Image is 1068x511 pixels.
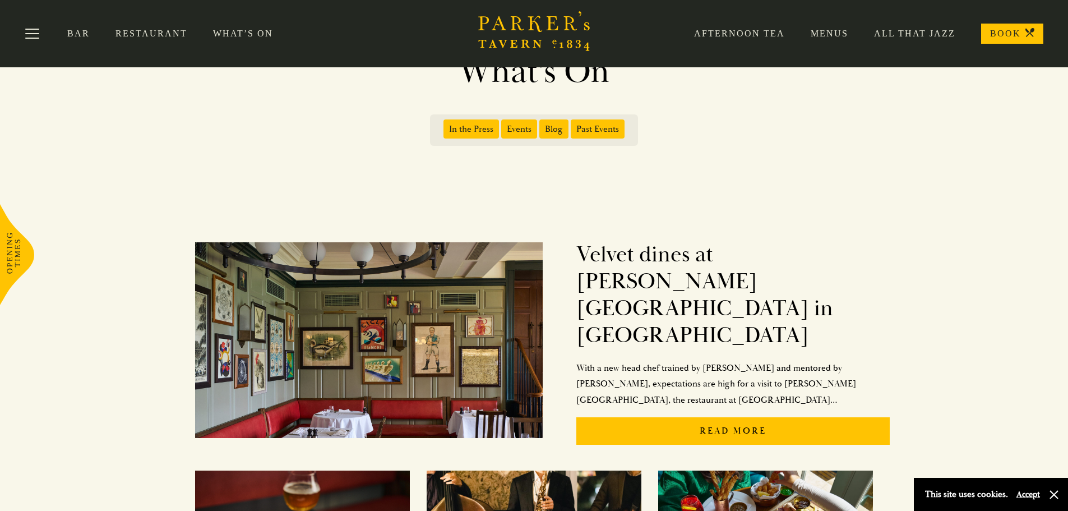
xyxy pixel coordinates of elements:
button: Close and accept [1048,489,1060,500]
button: Accept [1016,489,1040,500]
span: Past Events [571,119,625,139]
span: Events [501,119,537,139]
a: Velvet dines at [PERSON_NAME][GEOGRAPHIC_DATA] in [GEOGRAPHIC_DATA]With a new head chef trained b... [195,230,890,454]
p: This site uses cookies. [925,486,1008,503]
p: With a new head chef trained by [PERSON_NAME] and mentored by [PERSON_NAME], expectations are hig... [576,360,890,408]
h2: Velvet dines at [PERSON_NAME][GEOGRAPHIC_DATA] in [GEOGRAPHIC_DATA] [576,241,890,349]
span: Blog [539,119,568,139]
p: Read More [576,417,890,445]
h1: What’s On [215,52,854,92]
span: In the Press [443,119,499,139]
